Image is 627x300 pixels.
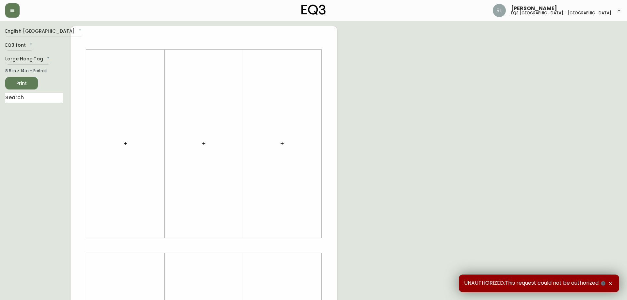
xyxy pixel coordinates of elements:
[10,79,33,87] span: Print
[511,6,557,11] span: [PERSON_NAME]
[5,68,63,74] div: 8.5 in × 14 in – Portrait
[493,4,506,17] img: 91cc3602ba8cb70ae1ccf1ad2913f397
[511,11,611,15] h5: eq3 [GEOGRAPHIC_DATA] - [GEOGRAPHIC_DATA]
[301,5,326,15] img: logo
[5,40,34,51] div: EQ3 font
[5,93,63,103] input: Search
[5,77,38,89] button: Print
[5,26,83,37] div: English [GEOGRAPHIC_DATA]
[464,280,607,287] span: UNAUTHORIZED:This request could not be authorized.
[5,54,51,65] div: Large Hang Tag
